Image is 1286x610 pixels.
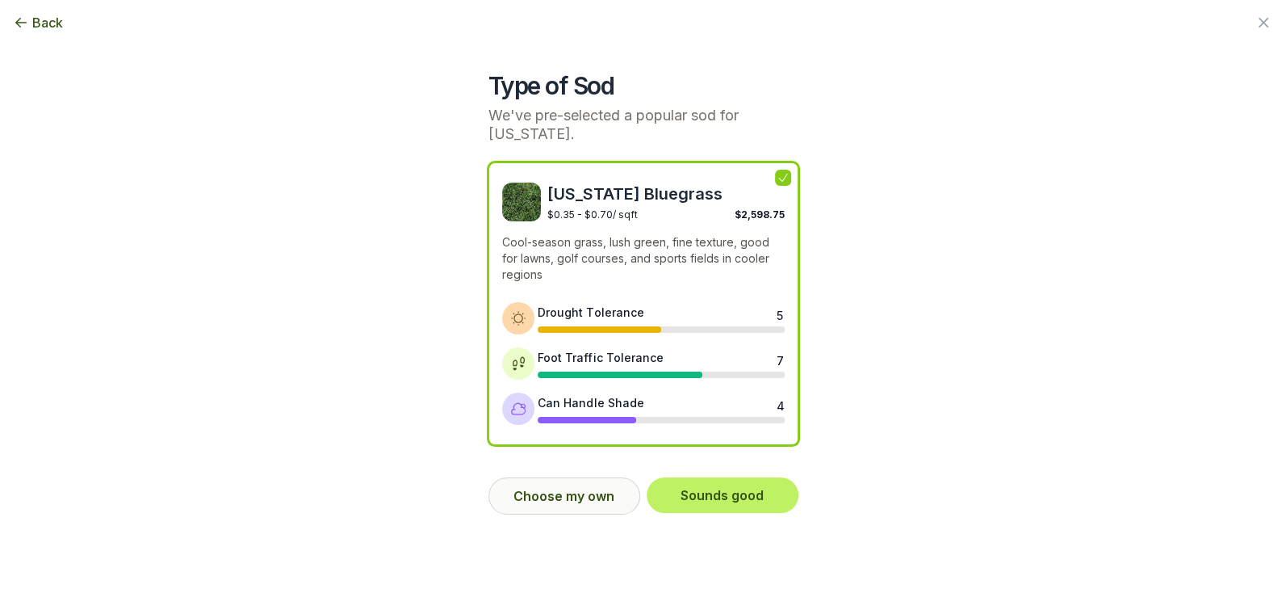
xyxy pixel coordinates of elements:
div: Drought Tolerance [538,304,643,321]
div: Foot Traffic Tolerance [538,349,663,366]
div: 7 [777,352,783,365]
span: [US_STATE] Bluegrass [547,183,785,205]
p: Cool-season grass, lush green, fine texture, good for lawns, golf courses, and sports fields in c... [502,234,785,283]
span: Back [32,13,63,32]
span: $2,598.75 [735,208,785,221]
button: Sounds good [647,477,798,513]
p: We've pre-selected a popular sod for [US_STATE]. [488,107,798,143]
h2: Type of Sod [488,71,798,100]
span: $0.35 - $0.70 / sqft [547,208,638,221]
img: Kentucky Bluegrass sod image [502,183,541,221]
button: Choose my own [488,477,640,515]
div: Can Handle Shade [538,394,643,411]
div: 4 [777,398,783,410]
img: Foot traffic tolerance icon [510,355,526,372]
button: Back [13,13,63,32]
img: Shade tolerance icon [510,401,526,417]
div: 5 [777,307,783,320]
img: Drought tolerance icon [510,310,526,326]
